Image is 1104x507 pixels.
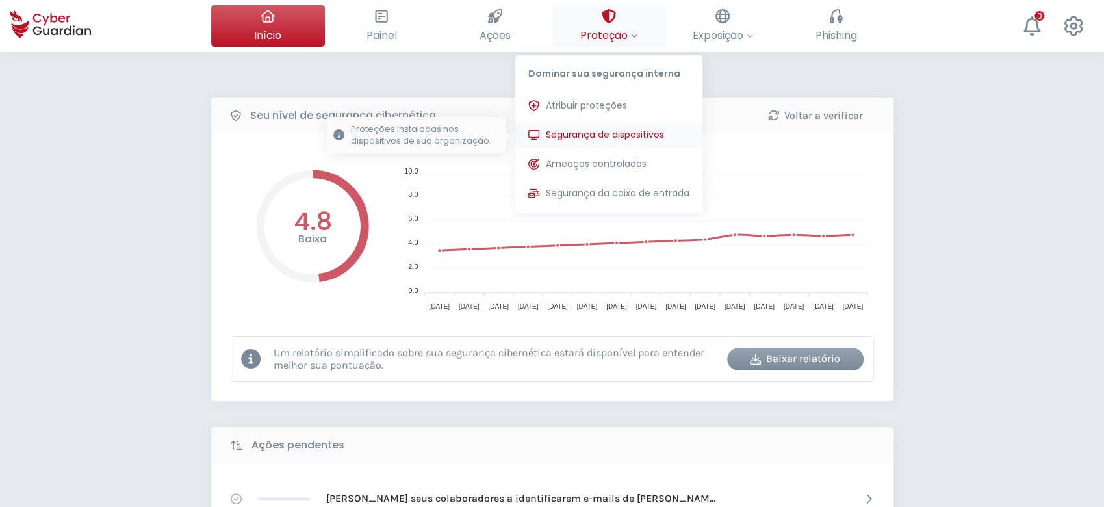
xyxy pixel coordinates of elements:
tspan: 8.0 [408,190,418,198]
span: Exposição [693,27,753,44]
p: Um relatório simplificado sobre sua segurança cibernética estará disponível para entender melhor ... [274,346,717,371]
span: Início [254,27,281,44]
tspan: [DATE] [754,303,775,310]
tspan: 6.0 [408,214,418,222]
button: Início [211,5,325,47]
tspan: 0.0 [408,287,418,294]
button: Phishing [780,5,893,47]
span: Segurança da caixa de entrada [546,187,689,200]
tspan: [DATE] [576,303,597,310]
button: ProteçãoDominar sua segurança internaAtribuir proteçõesSegurança de dispositivosProteções instala... [552,5,666,47]
tspan: [DATE] [517,303,538,310]
tspan: [DATE] [724,303,745,310]
span: Atribuir proteções [546,99,627,112]
p: Proteções instaladas nos dispositivos de sua organização. [351,123,499,147]
span: Segurança de dispositivos [546,128,664,142]
span: Painel [366,27,397,44]
div: 3 [1034,11,1044,21]
tspan: [DATE] [547,303,568,310]
button: Ações [439,5,552,47]
span: Phishing [815,27,857,44]
tspan: [DATE] [695,303,715,310]
tspan: [DATE] [635,303,656,310]
tspan: 10.0 [404,167,418,175]
p: Dominar sua segurança interna [515,55,702,86]
button: Exposição [666,5,780,47]
button: Segurança de dispositivosProteções instaladas nos dispositivos de sua organização. [515,122,702,148]
p: [PERSON_NAME] seus colaboradores a identificarem e-mails de [PERSON_NAME] [326,491,716,506]
tspan: [DATE] [488,303,509,310]
tspan: [DATE] [783,303,804,310]
button: Segurança da caixa de entrada [515,181,702,207]
tspan: [DATE] [429,303,450,310]
button: Voltar a verificar [747,104,884,127]
tspan: 4.0 [408,239,418,246]
div: Baixar relatório [737,351,854,367]
button: Ameaças controladas [515,151,702,177]
tspan: [DATE] [665,303,686,310]
button: Painel [325,5,439,47]
tspan: [DATE] [842,303,863,310]
b: Ações pendentes [251,437,344,453]
span: Ameaças controladas [546,157,647,171]
tspan: [DATE] [606,303,627,310]
button: Atribuir proteções [515,93,702,119]
tspan: [DATE] [813,303,834,310]
span: Proteção [580,27,637,44]
button: Baixar relatório [727,348,864,370]
b: Seu nível de segurança cibernética [250,108,436,123]
div: Voltar a verificar [757,108,874,123]
tspan: [DATE] [458,303,479,310]
tspan: 2.0 [408,263,418,270]
span: Ações [480,27,511,44]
